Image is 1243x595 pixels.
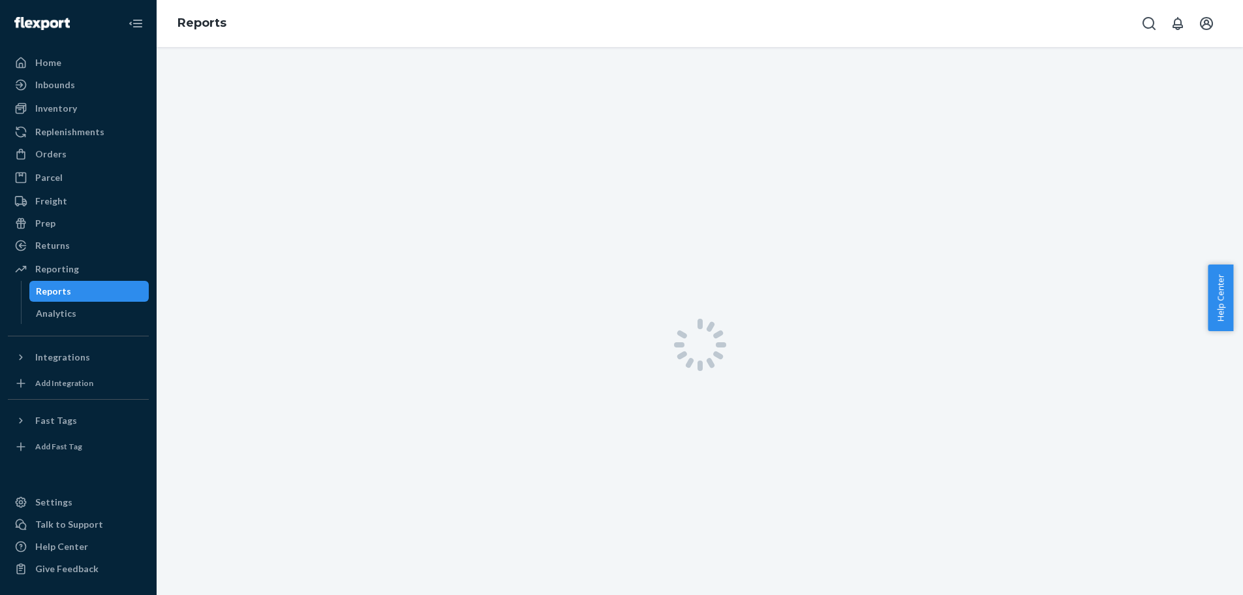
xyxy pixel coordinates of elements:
ol: breadcrumbs [167,5,237,42]
div: Add Fast Tag [35,441,82,452]
a: Replenishments [8,121,149,142]
a: Add Integration [8,373,149,394]
button: Fast Tags [8,410,149,431]
a: Parcel [8,167,149,188]
img: Flexport logo [14,17,70,30]
button: Talk to Support [8,514,149,535]
div: Returns [35,239,70,252]
button: Open account menu [1193,10,1220,37]
a: Analytics [29,303,149,324]
div: Inbounds [35,78,75,91]
div: Integrations [35,351,90,364]
div: Add Integration [35,378,93,389]
a: Reporting [8,259,149,280]
button: Close Navigation [123,10,149,37]
div: Reporting [35,263,79,276]
a: Settings [8,492,149,513]
a: Returns [8,235,149,256]
a: Add Fast Tag [8,436,149,457]
button: Give Feedback [8,558,149,579]
div: Home [35,56,61,69]
a: Inventory [8,98,149,119]
div: Fast Tags [35,414,77,427]
button: Help Center [1208,265,1233,331]
a: Inbounds [8,74,149,95]
a: Freight [8,191,149,212]
a: Reports [177,16,226,30]
div: Talk to Support [35,518,103,531]
div: Replenishments [35,125,104,138]
div: Inventory [35,102,77,115]
div: Analytics [36,307,76,320]
div: Prep [35,217,55,230]
a: Orders [8,144,149,165]
a: Home [8,52,149,73]
a: Reports [29,281,149,302]
button: Open Search Box [1136,10,1162,37]
a: Help Center [8,536,149,557]
button: Integrations [8,347,149,368]
button: Open notifications [1165,10,1191,37]
div: Settings [35,496,72,509]
div: Freight [35,195,67,208]
div: Help Center [35,540,88,553]
div: Orders [35,148,67,161]
div: Give Feedback [35,562,99,575]
div: Parcel [35,171,63,184]
a: Prep [8,213,149,234]
div: Reports [36,285,71,298]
